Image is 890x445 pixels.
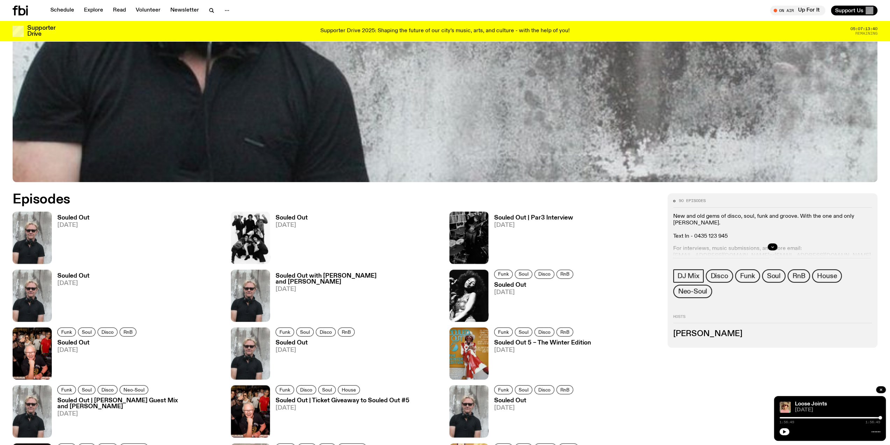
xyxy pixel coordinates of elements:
[338,327,355,336] a: RnB
[489,340,591,380] a: Souled Out 5 – The Winter Edition[DATE]
[519,329,528,334] span: Soul
[494,215,573,221] h3: Souled Out | Par3 Interview
[556,385,573,394] a: RnB
[673,269,704,283] a: DJ Mix
[13,385,52,437] img: Stephen looks directly at the camera, wearing a black tee, black sunglasses and headphones around...
[276,273,441,285] h3: Souled Out with [PERSON_NAME] and [PERSON_NAME]
[494,385,513,394] a: Funk
[279,387,290,392] span: Funk
[494,347,591,353] span: [DATE]
[320,28,570,34] p: Supporter Drive 2025: Shaping the future of our city’s music, arts, and culture - with the help o...
[78,385,95,394] a: Soul
[498,271,509,277] span: Funk
[296,385,316,394] a: Disco
[679,199,706,203] span: 90 episodes
[792,272,805,280] span: RnB
[57,411,222,417] span: [DATE]
[740,272,755,280] span: Funk
[850,27,877,31] span: 05:07:13:40
[711,272,728,280] span: Disco
[534,327,554,336] a: Disco
[13,193,586,206] h2: Episodes
[80,6,107,15] a: Explore
[494,405,575,411] span: [DATE]
[538,387,550,392] span: Disco
[779,402,791,413] img: Tyson stands in front of a paperbark tree wearing orange sunglasses, a suede bucket hat and a pin...
[494,222,573,228] span: [DATE]
[52,273,90,322] a: Souled Out[DATE]
[57,398,222,410] h3: Souled Out | [PERSON_NAME] Guest Mix and [PERSON_NAME]
[98,385,118,394] a: Disco
[519,387,528,392] span: Soul
[735,269,760,283] a: Funk
[270,340,357,380] a: Souled Out[DATE]
[677,272,699,280] span: DJ Mix
[449,385,489,437] img: Stephen looks directly at the camera, wearing a black tee, black sunglasses and headphones around...
[817,272,837,280] span: House
[835,7,863,14] span: Support Us
[166,6,203,15] a: Newsletter
[276,286,441,292] span: [DATE]
[795,401,827,407] a: Loose Joints
[57,215,90,221] h3: Souled Out
[27,25,55,37] h3: Supporter Drive
[13,270,52,322] img: Stephen looks directly at the camera, wearing a black tee, black sunglasses and headphones around...
[494,270,513,279] a: Funk
[231,327,270,380] img: Stephen looks directly at the camera, wearing a black tee, black sunglasses and headphones around...
[46,6,78,15] a: Schedule
[534,270,554,279] a: Disco
[560,329,569,334] span: RnB
[534,385,554,394] a: Disco
[494,340,591,346] h3: Souled Out 5 – The Winter Edition
[300,329,310,334] span: Soul
[320,329,332,334] span: Disco
[300,387,312,392] span: Disco
[342,387,356,392] span: House
[318,385,336,394] a: Soul
[109,6,130,15] a: Read
[498,329,509,334] span: Funk
[494,290,575,295] span: [DATE]
[855,32,877,35] span: Remaining
[560,387,569,392] span: RnB
[494,327,513,336] a: Funk
[13,211,52,264] img: Stephen looks directly at the camera, wearing a black tee, black sunglasses and headphones around...
[276,405,410,411] span: [DATE]
[57,327,76,336] a: Funk
[61,329,72,334] span: Funk
[767,272,781,280] span: Soul
[538,271,550,277] span: Disco
[101,329,114,334] span: Disco
[342,329,351,334] span: RnB
[556,270,573,279] a: RnB
[101,387,114,392] span: Disco
[57,385,76,394] a: Funk
[52,398,222,437] a: Souled Out | [PERSON_NAME] Guest Mix and [PERSON_NAME][DATE]
[678,287,707,295] span: Neo-Soul
[673,285,712,298] a: Neo-Soul
[98,327,118,336] a: Disco
[276,340,357,346] h3: Souled Out
[538,329,550,334] span: Disco
[489,398,575,437] a: Souled Out[DATE]
[57,280,90,286] span: [DATE]
[673,315,872,323] h2: Hosts
[770,6,825,15] button: On AirUp For It
[276,215,308,221] h3: Souled Out
[82,387,92,392] span: Soul
[515,385,532,394] a: Soul
[78,327,95,336] a: Soul
[494,282,575,288] h3: Souled Out
[57,222,90,228] span: [DATE]
[866,420,880,424] span: 1:56:49
[338,385,360,394] a: House
[812,269,842,283] a: House
[515,270,532,279] a: Soul
[515,327,532,336] a: Soul
[57,347,138,353] span: [DATE]
[231,270,270,322] img: Stephen looks directly at the camera, wearing a black tee, black sunglasses and headphones around...
[779,420,794,424] span: 1:56:49
[276,347,357,353] span: [DATE]
[61,387,72,392] span: Funk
